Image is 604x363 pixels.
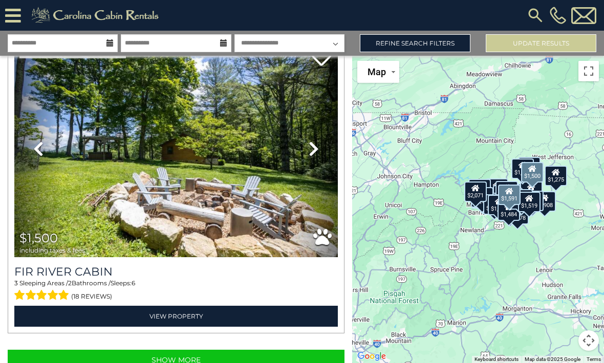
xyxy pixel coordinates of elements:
[525,356,580,362] span: Map data ©2025 Google
[71,290,112,303] span: (18 reviews)
[483,194,506,215] div: $1,811
[499,184,521,205] div: $1,591
[14,306,338,327] a: View Property
[471,188,494,209] div: $2,443
[474,356,519,363] button: Keyboard shortcuts
[518,192,541,212] div: $1,519
[357,61,399,83] button: Change map style
[506,204,529,224] div: $1,478
[486,178,508,198] div: $2,148
[498,200,520,220] div: $1,484
[471,187,493,208] div: $2,952
[496,181,519,201] div: $1,731
[14,265,338,279] a: Fir River Cabin
[526,6,545,25] img: search-regular.svg
[488,194,510,215] div: $1,735
[486,34,596,52] button: Update Results
[368,66,386,77] span: Map
[355,350,389,363] a: Open this area in Google Maps (opens a new window)
[311,47,332,69] a: Add to favorites
[464,181,487,202] div: $2,071
[545,166,567,186] div: $1,275
[468,178,491,199] div: $3,978
[578,330,599,351] button: Map camera controls
[518,157,541,177] div: $1,564
[533,191,556,211] div: $1,908
[521,162,544,182] div: $1,500
[547,7,569,24] a: [PHONE_NUMBER]
[511,189,533,209] div: $1,926
[511,158,534,179] div: $1,379
[578,61,599,81] button: Toggle fullscreen view
[14,279,18,287] span: 3
[68,279,72,287] span: 2
[14,279,338,303] div: Sleeping Areas / Bathrooms / Sleeps:
[587,356,601,362] a: Terms (opens in new tab)
[19,231,58,245] span: $1,500
[360,34,470,52] a: Refine Search Filters
[26,5,167,26] img: Khaki-logo.png
[355,350,389,363] img: Google
[19,247,85,254] span: including taxes & fees
[14,40,338,257] img: thumbnail_166647494.jpeg
[132,279,135,287] span: 6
